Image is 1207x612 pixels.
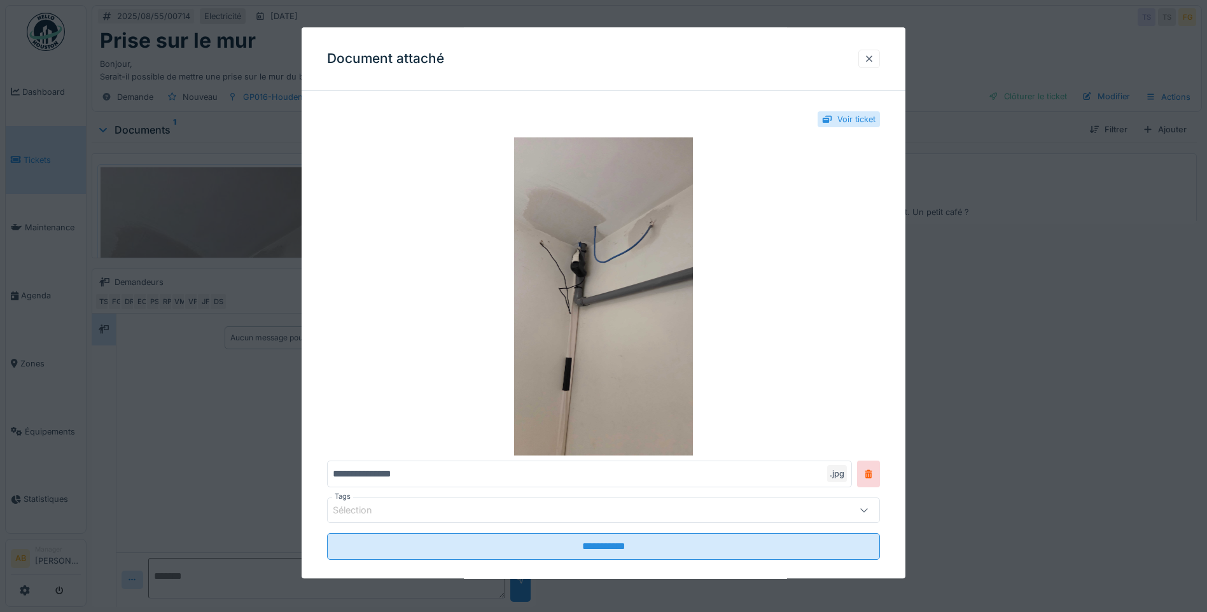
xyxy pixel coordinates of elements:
[332,491,353,502] label: Tags
[333,504,390,518] div: Sélection
[827,465,847,482] div: .jpg
[837,113,876,125] div: Voir ticket
[327,51,444,67] h3: Document attaché
[327,137,880,456] img: eba45fd1-e8d0-4cc6-b3c9-6fd27493360b-20250807_144346.jpg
